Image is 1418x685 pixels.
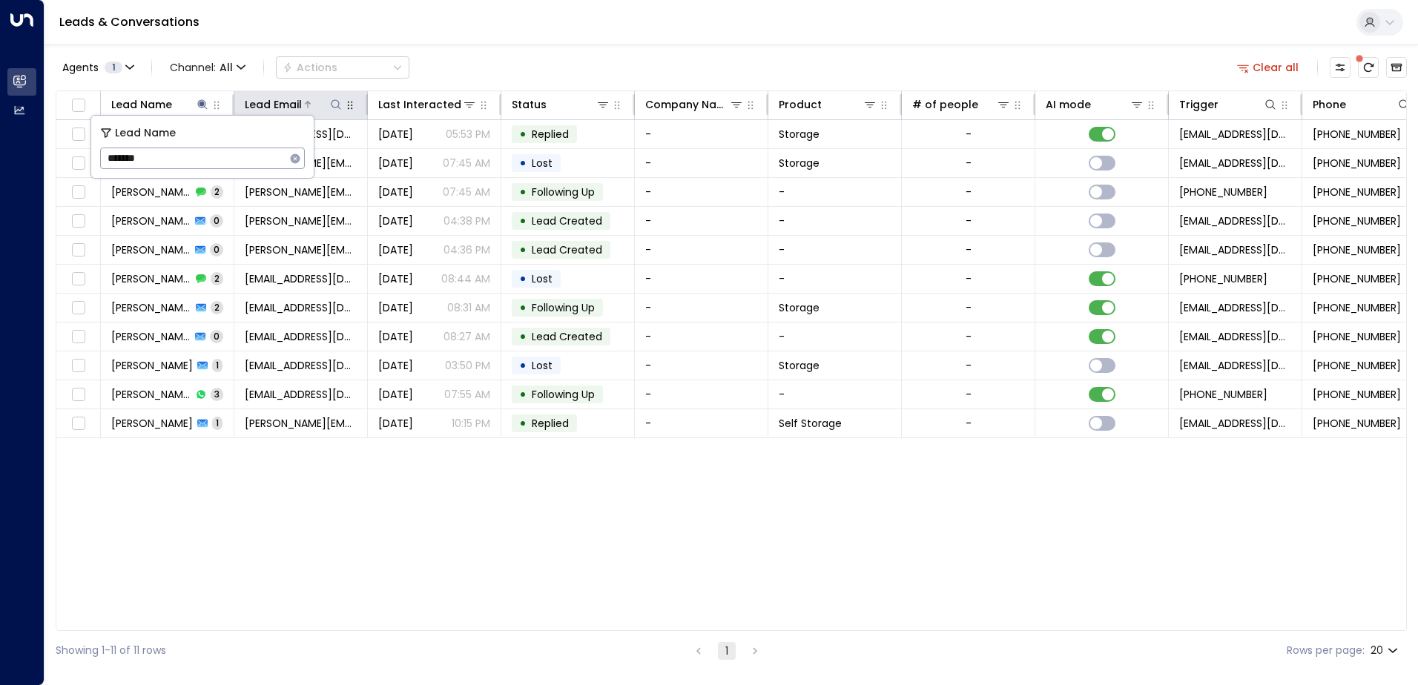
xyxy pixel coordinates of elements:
[212,359,222,371] span: 1
[1313,358,1401,373] span: +447928948494
[378,96,477,113] div: Last Interacted
[779,358,820,373] span: Storage
[111,214,191,228] span: Trevor Steele
[378,271,413,286] span: Jul 29, 2025
[111,358,193,373] span: Sharon Steele
[283,61,337,74] div: Actions
[56,57,139,78] button: Agents1
[1386,57,1407,78] button: Archived Leads
[245,358,357,373] span: steelesharon216@gmail.com
[443,185,490,199] p: 07:45 AM
[211,388,223,400] span: 3
[635,120,768,148] td: -
[1313,416,1401,431] span: +441279813482
[519,324,527,349] div: •
[447,300,490,315] p: 08:31 AM
[519,237,527,262] div: •
[105,62,122,73] span: 1
[519,411,527,436] div: •
[966,156,972,171] div: -
[966,387,972,402] div: -
[635,236,768,264] td: -
[645,96,729,113] div: Company Name
[111,96,210,113] div: Lead Name
[69,241,88,259] span: Toggle select row
[443,214,490,228] p: 04:38 PM
[768,178,902,206] td: -
[1371,640,1401,661] div: 20
[210,330,223,342] span: 0
[1179,271,1267,286] span: +447856683730
[59,13,199,30] a: Leads & Conversations
[519,122,527,147] div: •
[1179,96,1219,113] div: Trigger
[718,642,736,660] button: page 1
[69,183,88,202] span: Toggle select row
[532,300,595,315] span: Following Up
[519,266,527,291] div: •
[532,127,569,142] span: Replied
[443,242,490,257] p: 04:36 PM
[532,329,602,344] span: Lead Created
[1179,358,1291,373] span: leads@space-station.co.uk
[1179,156,1291,171] span: leads@space-station.co.uk
[62,62,99,73] span: Agents
[443,329,490,344] p: 08:27 AM
[115,125,176,142] span: Lead Name
[1313,96,1411,113] div: Phone
[912,96,1011,113] div: # of people
[1313,96,1346,113] div: Phone
[1179,185,1267,199] span: +441923645336
[768,322,902,351] td: -
[532,416,569,431] span: Replied
[245,214,357,228] span: trevors@bluesteele.co.uk
[519,353,527,378] div: •
[111,185,191,199] span: Trevor Steele
[212,417,222,429] span: 1
[532,185,595,199] span: Following Up
[532,387,595,402] span: Following Up
[635,149,768,177] td: -
[1330,57,1351,78] button: Customize
[210,243,223,256] span: 0
[519,179,527,205] div: •
[211,272,223,285] span: 2
[245,242,357,257] span: trevors@bluesteele.co.uk
[441,271,490,286] p: 08:44 AM
[645,96,744,113] div: Company Name
[1231,57,1305,78] button: Clear all
[1179,214,1291,228] span: leads@space-station.co.uk
[1179,387,1267,402] span: +447725714841
[1313,271,1401,286] span: +447856683730
[966,416,972,431] div: -
[210,214,223,227] span: 0
[635,294,768,322] td: -
[779,96,877,113] div: Product
[245,329,357,344] span: steelelamarah@hotmail.com
[378,329,413,344] span: Jul 27, 2025
[445,358,490,373] p: 03:50 PM
[966,300,972,315] div: -
[635,265,768,293] td: -
[452,416,490,431] p: 10:15 PM
[111,96,172,113] div: Lead Name
[111,242,191,257] span: Trevor Steele
[69,414,88,433] span: Toggle select row
[532,156,553,171] span: Lost
[768,207,902,235] td: -
[378,358,413,373] span: Jul 18, 2025
[1313,387,1401,402] span: +447725714841
[1287,643,1365,658] label: Rows per page:
[532,271,553,286] span: Lost
[635,409,768,437] td: -
[69,96,88,115] span: Toggle select all
[444,387,490,402] p: 07:55 AM
[69,154,88,173] span: Toggle select row
[245,185,357,199] span: trevors@bluesteele.co.uk
[378,242,413,257] span: Jul 30, 2025
[378,387,413,402] span: Jun 11, 2025
[768,380,902,408] td: -
[276,56,409,79] button: Actions
[779,156,820,171] span: Storage
[69,328,88,346] span: Toggle select row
